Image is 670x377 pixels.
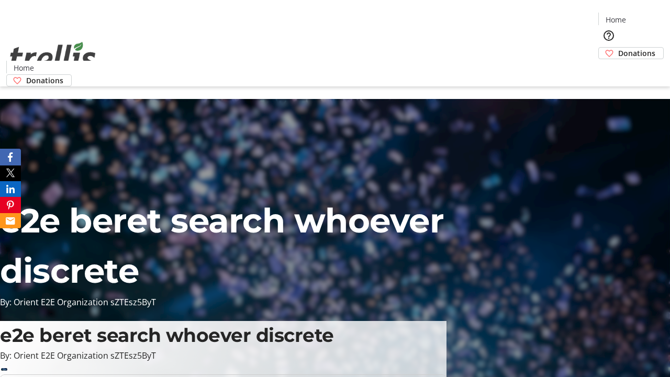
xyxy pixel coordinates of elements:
[598,25,619,46] button: Help
[6,30,99,83] img: Orient E2E Organization sZTEsz5ByT's Logo
[606,14,626,25] span: Home
[598,59,619,80] button: Cart
[7,62,40,73] a: Home
[618,48,655,59] span: Donations
[6,74,72,86] a: Donations
[14,62,34,73] span: Home
[26,75,63,86] span: Donations
[599,14,632,25] a: Home
[598,47,664,59] a: Donations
